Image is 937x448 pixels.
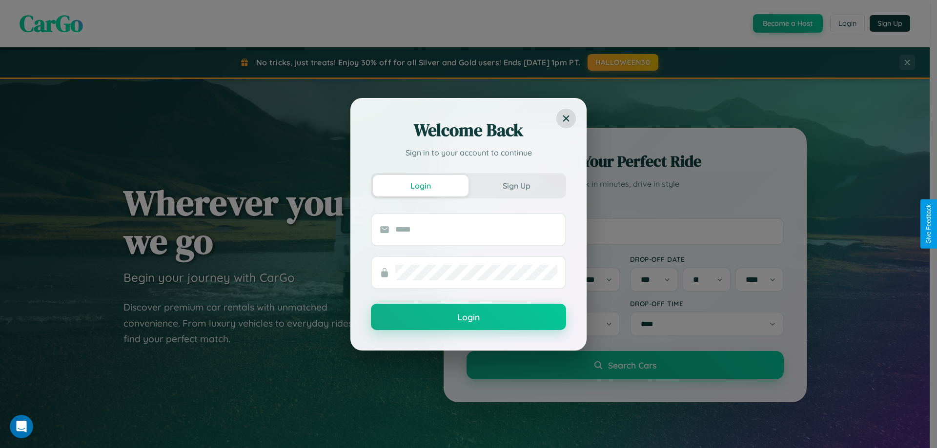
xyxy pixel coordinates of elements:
[925,204,932,244] div: Give Feedback
[371,118,566,142] h2: Welcome Back
[468,175,564,196] button: Sign Up
[373,175,468,196] button: Login
[371,147,566,158] p: Sign in to your account to continue
[10,415,33,438] iframe: Intercom live chat
[371,304,566,330] button: Login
